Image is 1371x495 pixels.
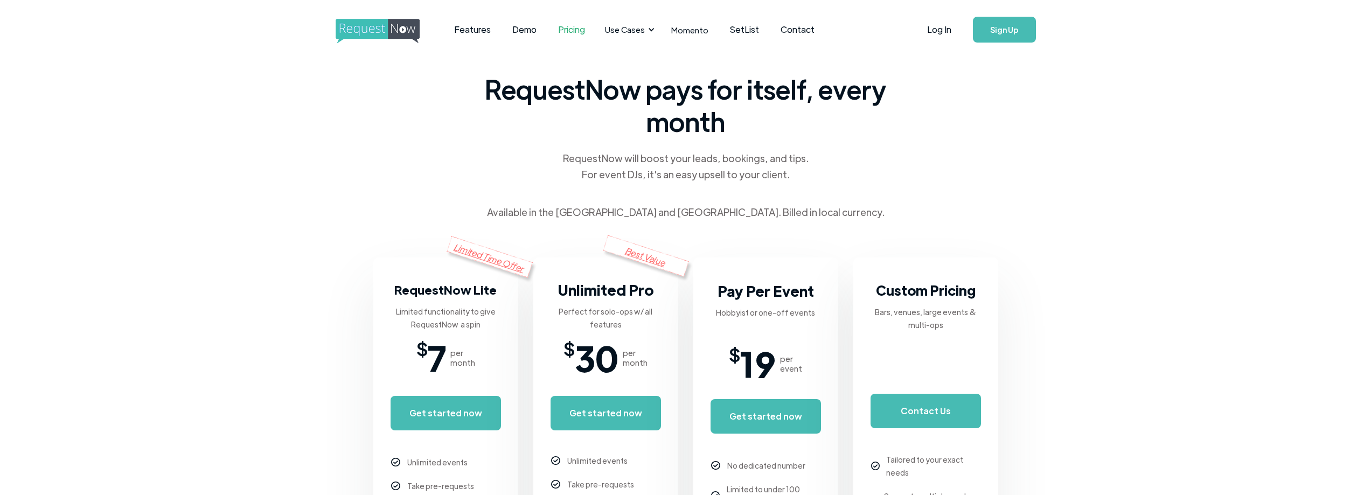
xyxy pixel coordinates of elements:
a: Contact [770,13,825,46]
span: RequestNow pays for itself, every month [481,73,890,137]
img: checkmark [711,461,720,470]
div: Use Cases [605,24,645,36]
div: Unlimited events [567,454,628,467]
span: $ [563,341,575,354]
span: $ [729,347,740,360]
div: Perfect for solo-ops w/ all features [551,305,661,331]
div: per event [780,354,802,373]
span: 19 [740,347,776,380]
div: Hobbyist or one-off events [716,306,815,319]
a: Features [443,13,502,46]
img: requestnow logo [336,19,440,44]
iframe: LiveChat chat widget [1220,461,1371,495]
div: RequestNow will boost your leads, bookings, and tips. For event DJs, it's an easy upsell to your ... [562,150,810,183]
a: Get started now [551,396,661,430]
div: Best Value [603,235,689,276]
div: Unlimited events [407,456,468,469]
h3: RequestNow Lite [394,279,497,301]
div: Available in the [GEOGRAPHIC_DATA] and [GEOGRAPHIC_DATA]. Billed in local currency. [487,204,885,220]
div: per month [450,348,475,367]
div: Limited Time Offer [447,236,533,277]
img: checkmark [551,456,560,465]
a: Pricing [547,13,596,46]
div: No dedicated number [727,459,805,472]
div: Bars, venues, large events & multi-ops [871,305,981,331]
a: Contact Us [871,394,981,428]
div: Take pre-requests [567,478,634,491]
div: per month [623,348,648,367]
span: 30 [575,341,618,374]
a: Log In [916,11,962,48]
img: checkmark [871,462,880,470]
div: Tailored to your exact needs [886,453,980,479]
span: $ [416,341,428,354]
a: home [336,19,416,40]
span: 7 [428,341,446,374]
a: SetList [719,13,770,46]
img: checkmark [551,480,560,489]
a: Sign Up [973,17,1036,43]
div: Limited functionality to give RequestNow a spin [391,305,501,331]
strong: Custom Pricing [876,281,976,299]
a: Get started now [711,399,821,434]
div: Take pre-requests [407,479,474,492]
img: checkmark [391,482,400,491]
a: Get started now [391,396,501,430]
strong: Pay Per Event [718,281,814,300]
h3: Unlimited Pro [558,279,654,301]
a: Momento [660,14,719,46]
div: Use Cases [598,13,658,46]
a: Demo [502,13,547,46]
img: checkmark [391,458,400,467]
